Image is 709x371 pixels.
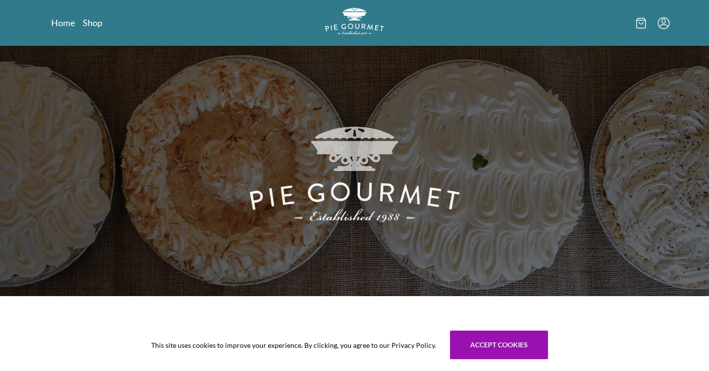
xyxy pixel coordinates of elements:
img: logo [325,8,384,35]
a: Home [51,17,75,29]
button: Accept cookies [450,331,548,359]
span: This site uses cookies to improve your experience. By clicking, you agree to our Privacy Policy. [151,340,436,350]
a: Logo [325,8,384,38]
button: Menu [658,17,670,29]
a: Shop [83,17,102,29]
